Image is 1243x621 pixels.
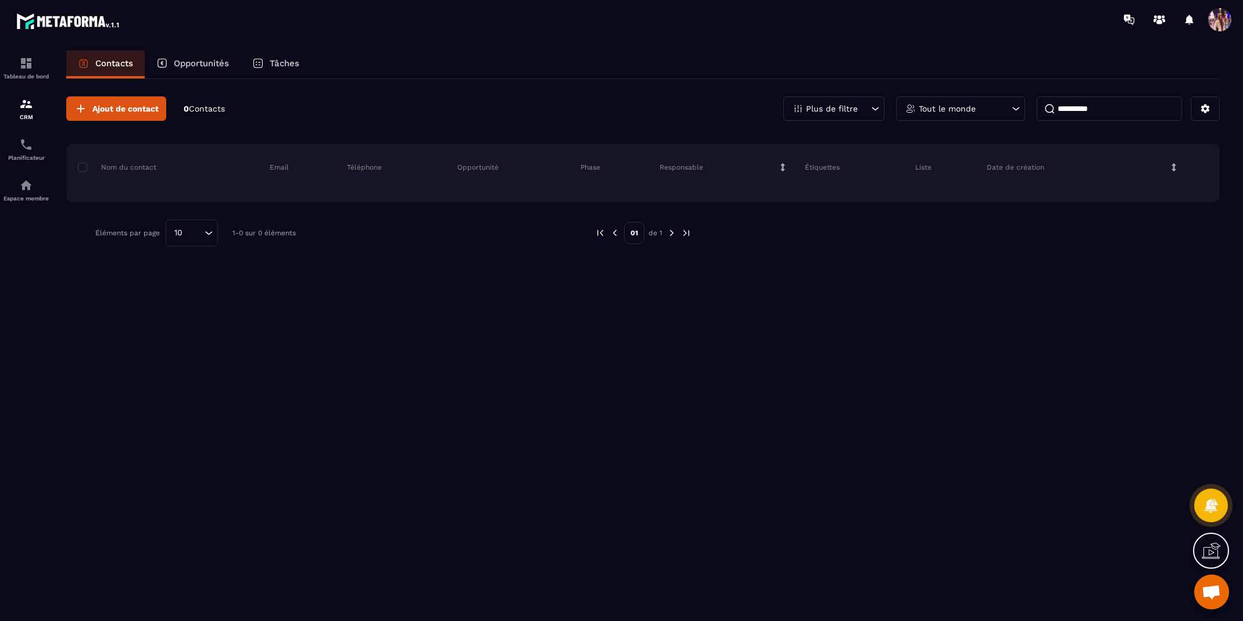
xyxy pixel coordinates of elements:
p: 1-0 sur 0 éléments [232,229,296,237]
p: Tâches [270,58,299,69]
img: next [681,228,692,238]
a: Contacts [66,51,145,78]
p: Contacts [95,58,133,69]
div: Search for option [166,220,218,246]
p: Email [270,163,289,172]
p: Téléphone [347,163,382,172]
img: formation [19,97,33,111]
p: de 1 [649,228,662,238]
p: Plus de filtre [806,105,858,113]
img: scheduler [19,138,33,152]
a: formationformationCRM [3,88,49,129]
a: automationsautomationsEspace membre [3,170,49,210]
p: Opportunités [174,58,229,69]
a: Ouvrir le chat [1194,575,1229,609]
img: automations [19,178,33,192]
p: 01 [624,222,644,244]
span: Contacts [189,104,225,113]
input: Search for option [187,227,202,239]
a: Opportunités [145,51,241,78]
p: Tout le monde [919,105,976,113]
p: Phase [581,163,600,172]
a: Tâches [241,51,311,78]
p: CRM [3,114,49,120]
p: Nom du contact [78,163,156,172]
p: Planificateur [3,155,49,161]
span: Ajout de contact [92,103,159,114]
p: 0 [184,103,225,114]
p: Espace membre [3,195,49,202]
p: Étiquettes [805,163,840,172]
p: Opportunité [457,163,499,172]
p: Tableau de bord [3,73,49,80]
button: Ajout de contact [66,96,166,121]
p: Liste [915,163,932,172]
img: prev [595,228,606,238]
p: Responsable [660,163,703,172]
img: logo [16,10,121,31]
a: formationformationTableau de bord [3,48,49,88]
a: schedulerschedulerPlanificateur [3,129,49,170]
p: Éléments par page [95,229,160,237]
p: Date de création [987,163,1044,172]
img: formation [19,56,33,70]
span: 10 [170,227,187,239]
img: prev [610,228,620,238]
img: next [667,228,677,238]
